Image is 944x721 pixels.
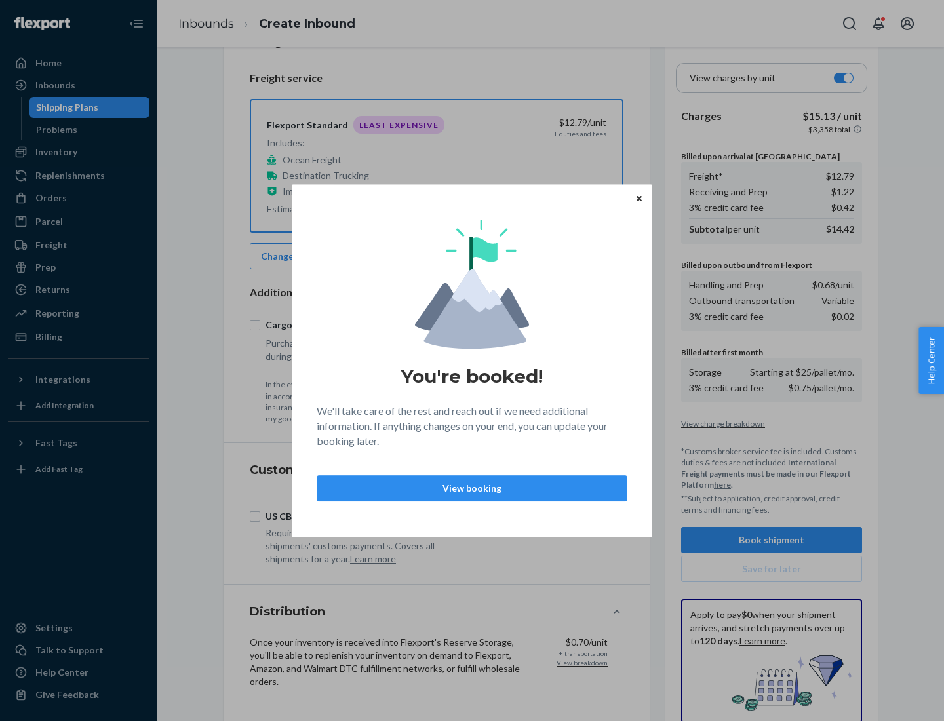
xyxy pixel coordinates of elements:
button: Close [633,191,646,205]
img: svg+xml,%3Csvg%20viewBox%3D%220%200%20174%20197%22%20fill%3D%22none%22%20xmlns%3D%22http%3A%2F%2F... [415,220,529,349]
button: View booking [317,475,627,501]
p: We'll take care of the rest and reach out if we need additional information. If anything changes ... [317,404,627,449]
h1: You're booked! [401,364,543,388]
p: View booking [328,482,616,495]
